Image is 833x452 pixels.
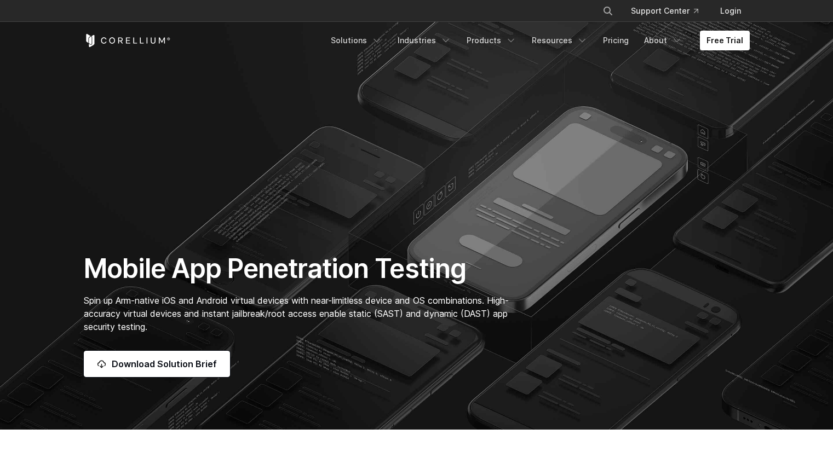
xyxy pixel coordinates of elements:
[598,1,618,21] button: Search
[622,1,707,21] a: Support Center
[637,31,689,50] a: About
[84,295,509,332] span: Spin up Arm-native iOS and Android virtual devices with near-limitless device and OS combinations...
[84,34,171,47] a: Corellium Home
[460,31,523,50] a: Products
[84,252,520,285] h1: Mobile App Penetration Testing
[700,31,750,50] a: Free Trial
[391,31,458,50] a: Industries
[84,351,230,377] a: Download Solution Brief
[596,31,635,50] a: Pricing
[525,31,594,50] a: Resources
[589,1,750,21] div: Navigation Menu
[112,357,217,370] span: Download Solution Brief
[711,1,750,21] a: Login
[324,31,750,50] div: Navigation Menu
[324,31,389,50] a: Solutions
